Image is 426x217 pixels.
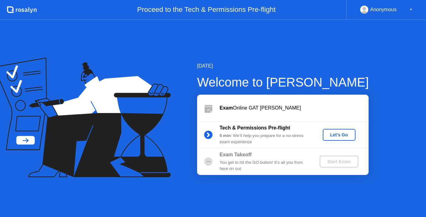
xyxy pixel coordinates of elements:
[323,129,356,141] button: Let's Go
[197,73,369,92] div: Welcome to [PERSON_NAME]
[325,132,353,137] div: Let's Go
[320,156,358,167] button: Start Exam
[220,152,252,157] b: Exam Takeoff
[220,133,309,145] div: : We’ll help you prepare for a no-stress exam experience
[322,159,356,164] div: Start Exam
[220,133,231,138] b: 5 min
[220,105,233,111] b: Exam
[197,62,369,70] div: [DATE]
[409,6,413,14] div: ▼
[220,159,309,172] div: You get to hit the GO button! It’s all you from here on out
[220,104,369,112] div: Online GAT [PERSON_NAME]
[370,6,397,14] div: Anonymous
[220,125,290,130] b: Tech & Permissions Pre-flight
